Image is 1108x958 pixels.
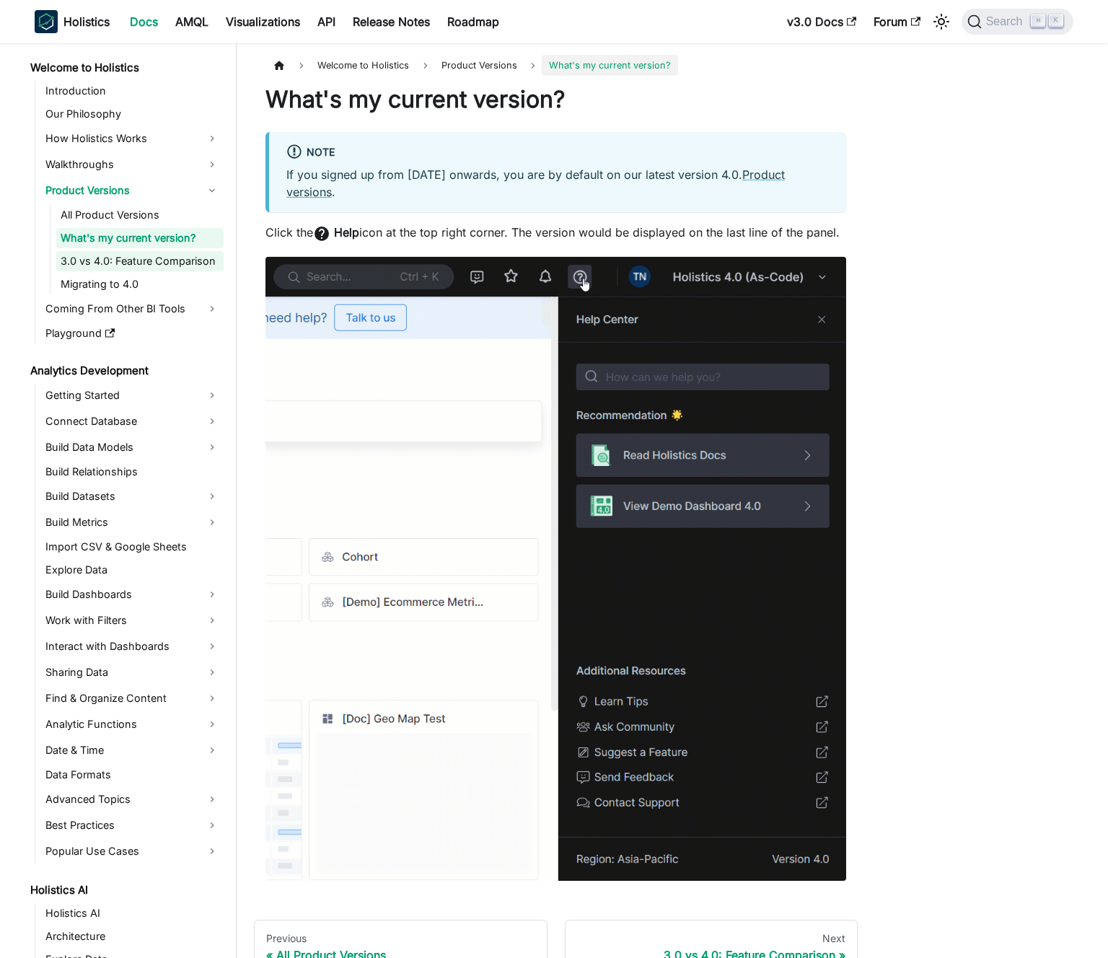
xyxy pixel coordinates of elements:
[344,10,439,33] a: Release Notes
[26,58,224,78] a: Welcome to Holistics
[542,55,678,76] span: What's my current version?
[56,274,224,294] a: Migrating to 4.0
[334,225,359,239] strong: Help
[930,10,953,33] button: Switch between dark and light mode (currently light mode)
[121,10,167,33] a: Docs
[309,10,344,33] a: API
[265,55,846,76] nav: Breadcrumbs
[41,560,224,580] a: Explore Data
[56,251,224,271] a: 3.0 vs 4.0: Feature Comparison
[41,104,224,124] a: Our Philosophy
[41,739,224,762] a: Date & Time
[41,297,224,320] a: Coming From Other BI Tools
[41,511,224,534] a: Build Metrics
[41,788,224,811] a: Advanced Topics
[41,462,224,482] a: Build Relationships
[41,713,224,736] a: Analytic Functions
[265,85,846,114] h1: What's my current version?
[56,228,224,248] a: What's my current version?
[41,840,224,863] a: Popular Use Cases
[41,81,224,101] a: Introduction
[41,485,224,508] a: Build Datasets
[265,224,846,242] p: Click the icon at the top right corner. The version would be displayed on the last line of the pa...
[41,903,224,923] a: Holistics AI
[778,10,865,33] a: v3.0 Docs
[41,926,224,946] a: Architecture
[286,167,785,199] a: Product versions
[439,10,508,33] a: Roadmap
[982,15,1032,28] span: Search
[310,55,416,76] span: Welcome to Holistics
[266,932,535,945] div: Previous
[26,361,224,381] a: Analytics Development
[313,225,330,242] span: help
[1049,14,1063,27] kbd: K
[41,814,224,837] a: Best Practices
[20,43,237,958] nav: Docs sidebar
[56,205,224,225] a: All Product Versions
[41,410,224,433] a: Connect Database
[41,127,224,150] a: How Holistics Works
[41,436,224,459] a: Build Data Models
[35,10,58,33] img: Holistics
[41,583,224,606] a: Build Dashboards
[41,765,224,785] a: Data Formats
[286,166,829,201] p: If you signed up from [DATE] onwards, you are by default on our latest version 4.0. .
[41,153,224,176] a: Walkthroughs
[286,144,829,162] div: Note
[962,9,1073,35] button: Search (Command+K)
[41,384,224,407] a: Getting Started
[167,10,217,33] a: AMQL
[63,13,110,30] b: Holistics
[265,55,293,76] a: Home page
[26,880,224,900] a: Holistics AI
[1031,14,1045,27] kbd: ⌘
[41,537,224,557] a: Import CSV & Google Sheets
[434,55,524,76] span: Product Versions
[865,10,929,33] a: Forum
[41,635,224,658] a: Interact with Dashboards
[41,687,224,710] a: Find & Organize Content
[217,10,309,33] a: Visualizations
[35,10,110,33] a: HolisticsHolistics
[41,323,224,343] a: Playground
[41,179,224,202] a: Product Versions
[41,609,224,632] a: Work with Filters
[577,932,846,945] div: Next
[41,661,224,684] a: Sharing Data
